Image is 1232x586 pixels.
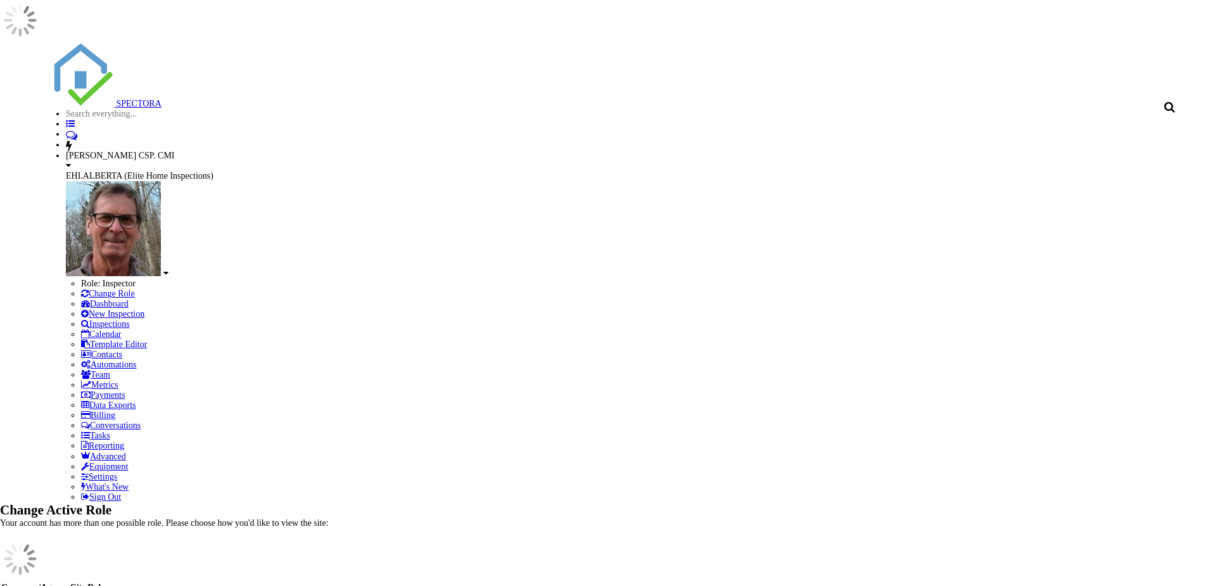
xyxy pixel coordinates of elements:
a: Template Editor [81,340,147,349]
div: EHI.ALBERTA (Elite Home Inspections) [66,171,1181,181]
a: Automations [81,360,136,369]
a: Metrics [81,380,118,390]
div: [PERSON_NAME] CSP. CMI [66,151,1181,161]
img: The Best Home Inspection Software - Spectora [51,43,114,106]
a: Contacts [81,350,122,359]
a: Data Exports [81,400,136,410]
a: What's New [81,482,129,492]
a: Equipment [81,462,128,471]
a: Advanced [81,452,126,461]
a: Team [81,370,110,379]
a: Conversations [81,421,141,430]
a: New Inspection [81,309,144,319]
a: Settings [81,472,117,481]
a: Billing [81,411,115,420]
img: gord_head_shot.jpg [66,181,161,276]
a: Inspections [81,319,130,329]
a: SPECTORA [51,99,162,108]
span: SPECTORA [117,99,162,108]
a: Sign Out [81,492,121,502]
span: Role: Inspector [81,279,136,288]
a: Calendar [81,329,122,339]
a: Dashboard [81,299,129,309]
a: Reporting [81,441,124,450]
a: Change Role [81,289,135,298]
a: Payments [81,390,125,400]
input: Search everything... [66,109,173,119]
a: Tasks [81,431,110,440]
